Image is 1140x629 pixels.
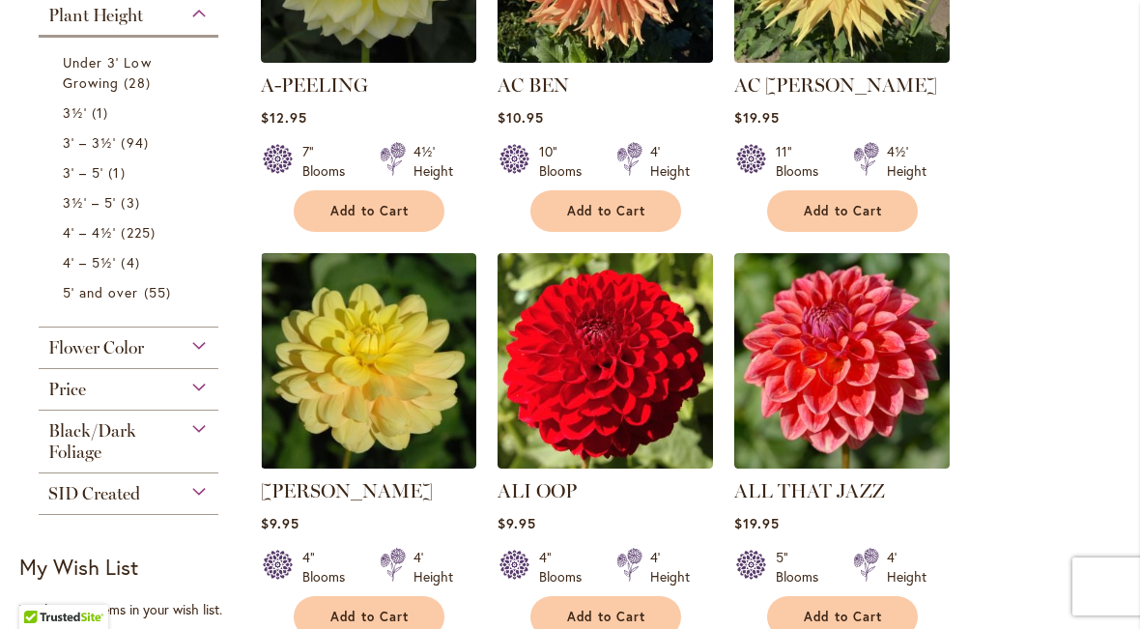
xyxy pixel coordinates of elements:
div: 10" Blooms [539,142,593,181]
a: AC BEN [498,48,713,67]
div: 11" Blooms [776,142,830,181]
div: 7" Blooms [302,142,356,181]
span: $9.95 [498,514,536,532]
span: 5' and over [63,283,139,301]
div: 4" Blooms [302,548,356,586]
span: Black/Dark Foliage [48,420,136,463]
div: 4½' Height [413,142,453,181]
div: 4' Height [650,548,690,586]
a: ALI OOP [498,454,713,472]
span: Add to Cart [804,609,883,625]
a: 3½' 1 [63,102,199,123]
a: 4' – 5½' 4 [63,252,199,272]
span: Add to Cart [330,609,410,625]
span: 4' – 4½' [63,223,116,242]
span: Plant Height [48,5,143,26]
a: AC Jeri [734,48,950,67]
span: Add to Cart [330,203,410,219]
div: You have no items in your wish list. [19,600,249,619]
div: 4" Blooms [539,548,593,586]
span: 4 [121,252,144,272]
div: 4' Height [650,142,690,181]
a: AC BEN [498,73,569,97]
div: 4' Height [887,548,926,586]
a: Under 3' Low Growing 28 [63,52,199,93]
span: 3 [121,192,144,213]
iframe: Launch Accessibility Center [14,560,69,615]
span: Price [48,379,86,400]
span: 94 [121,132,153,153]
a: AC [PERSON_NAME] [734,73,937,97]
span: 3½' [63,103,87,122]
span: 3' – 5' [63,163,103,182]
a: ALI OOP [498,479,577,502]
div: 5" Blooms [776,548,830,586]
span: Add to Cart [567,203,646,219]
button: Add to Cart [530,190,681,232]
a: 3' – 3½' 94 [63,132,199,153]
a: ALL THAT JAZZ [734,454,950,472]
span: $9.95 [261,514,299,532]
a: 4' – 4½' 225 [63,222,199,243]
div: 4' Height [413,548,453,586]
div: 4½' Height [887,142,926,181]
a: AHOY MATEY [261,454,476,472]
a: A-Peeling [261,48,476,67]
a: 5' and over 55 [63,282,199,302]
button: Add to Cart [294,190,444,232]
a: A-PEELING [261,73,368,97]
button: Add to Cart [767,190,918,232]
span: 225 [121,222,159,243]
a: [PERSON_NAME] [261,479,433,502]
span: 1 [92,102,113,123]
img: AHOY MATEY [261,253,476,469]
span: $12.95 [261,108,307,127]
span: $19.95 [734,108,780,127]
span: $10.95 [498,108,544,127]
span: Under 3' Low Growing [63,53,152,92]
span: Flower Color [48,337,144,358]
a: 3½' – 5' 3 [63,192,199,213]
img: ALL THAT JAZZ [734,253,950,469]
span: $19.95 [734,514,780,532]
a: ALL THAT JAZZ [734,479,885,502]
span: 1 [108,162,129,183]
span: 28 [124,72,155,93]
a: 3' – 5' 1 [63,162,199,183]
span: 4' – 5½' [63,253,116,272]
span: 55 [144,282,176,302]
strong: My Wish List [19,553,138,581]
span: Add to Cart [567,609,646,625]
span: 3½' – 5' [63,193,116,212]
span: Add to Cart [804,203,883,219]
span: SID Created [48,483,140,504]
span: 3' – 3½' [63,133,116,152]
img: ALI OOP [498,253,713,469]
